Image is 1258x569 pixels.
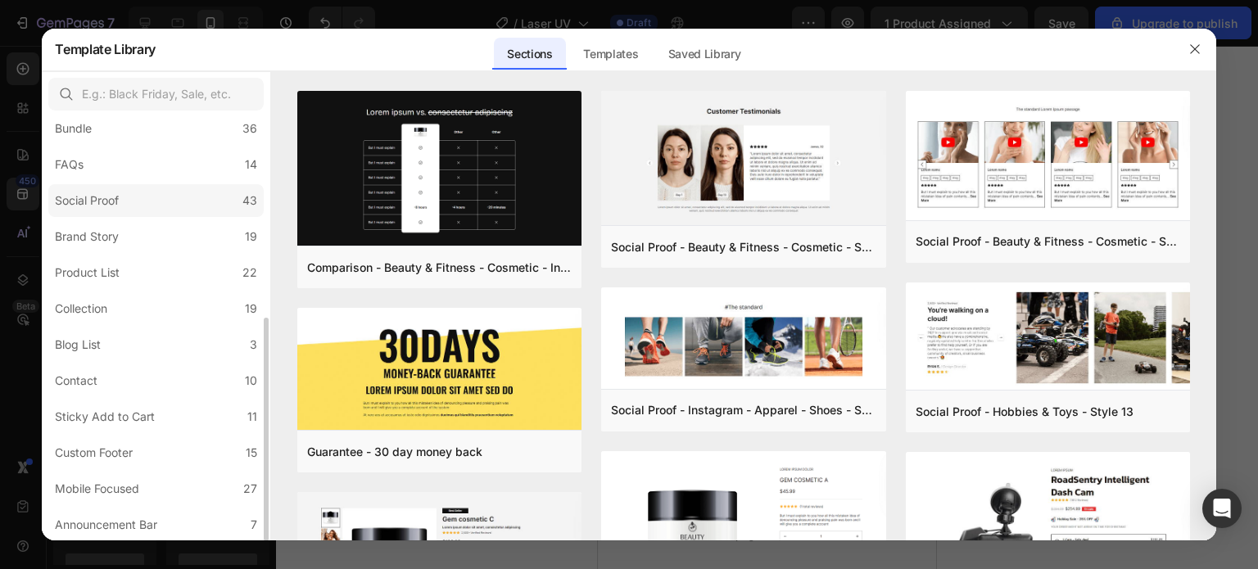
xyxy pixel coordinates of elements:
[55,443,133,463] div: Custom Footer
[906,282,1190,394] img: sp13.png
[494,38,565,70] div: Sections
[916,232,1180,251] div: Social Proof - Beauty & Fitness - Cosmetic - Style 8
[242,263,257,282] div: 22
[55,515,157,535] div: Announcement Bar
[245,155,257,174] div: 14
[245,371,257,391] div: 10
[601,287,885,392] img: sp30.png
[96,247,209,268] p: Cumparator Verificat
[242,191,257,210] div: 43
[250,335,257,354] div: 3
[916,402,1134,422] div: Social Proof - Hobbies & Toys - Style 13
[297,91,581,249] img: c19.png
[1202,489,1242,528] div: Open Intercom Messenger
[55,28,156,70] h2: Template Library
[71,225,210,246] h4: [PERSON_NAME]
[55,227,119,246] div: Brand Story
[297,308,581,433] img: g30.png
[55,119,92,138] div: Bundle
[14,151,312,214] p: Mic, portabil și rapid, acest călcător netezește hainele perfect, fără picurare și fără bătăi de ...
[48,78,264,111] input: E.g.: Black Friday, Sale, etc.
[55,335,101,354] div: Blog List
[242,119,257,138] div: 36
[117,316,222,343] strong: mai jos! 👇🏻
[55,299,107,318] div: Collection
[30,288,308,315] strong: Vezi Recenziile de pe Facebook
[55,371,97,391] div: Contact
[55,263,120,282] div: Product List
[12,122,314,143] h3: Mic? Stabil? Rapid? Da, la toate!
[55,155,84,174] div: FAQs
[655,38,754,70] div: Saved Library
[243,479,257,499] div: 27
[601,91,885,228] img: sp16.png
[611,237,876,257] div: Social Proof - Beauty & Fitness - Cosmetic - Style 16
[55,407,155,427] div: Sticky Add to Cart
[611,400,876,420] div: Social Proof - Instagram - Apparel - Shoes - Style 30
[251,515,257,535] div: 7
[246,443,257,463] div: 15
[55,191,119,210] div: Social Proof
[307,442,482,462] div: Guarantee - 30 day money back
[307,258,572,278] div: Comparison - Beauty & Fitness - Cosmetic - Ingredients - Style 19
[12,225,58,271] img: 85x84
[247,407,257,427] div: 11
[245,299,257,318] div: 19
[55,479,139,499] div: Mobile Focused
[570,38,651,70] div: Templates
[12,150,314,215] div: Rich Text Editor. Editing area: main
[906,91,1190,224] img: sp8.png
[245,227,257,246] div: 19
